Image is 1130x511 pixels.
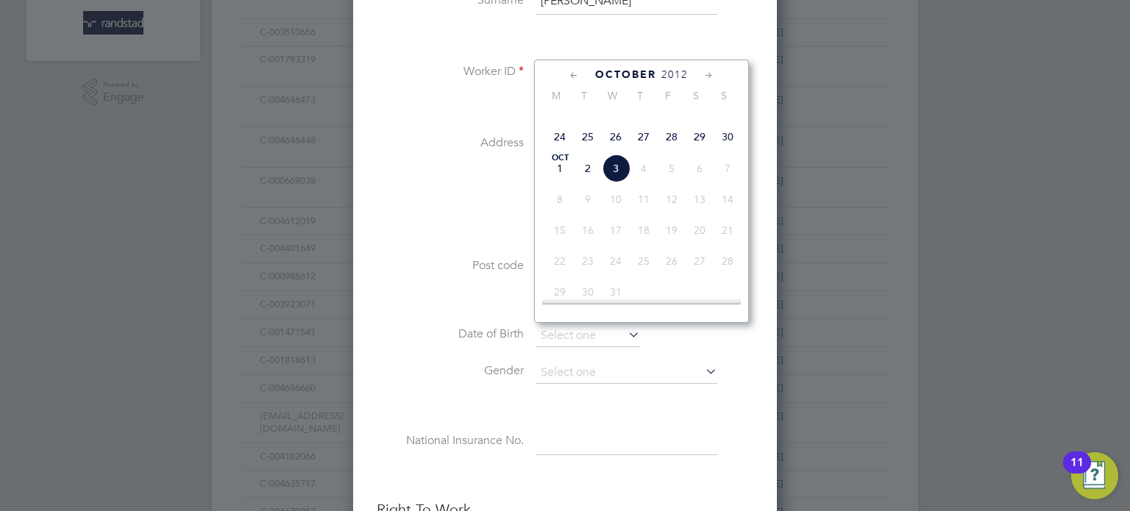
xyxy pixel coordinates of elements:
span: 14 [714,185,742,213]
span: 23 [574,247,602,275]
span: 27 [686,247,714,275]
span: F [654,89,682,102]
span: 31 [602,278,630,306]
span: Oct [546,154,574,162]
span: 20 [686,216,714,244]
span: 24 [546,123,574,151]
span: 3 [602,154,630,182]
span: 27 [630,123,658,151]
div: 11 [1070,462,1084,482]
span: 12 [658,185,686,213]
span: S [710,89,738,102]
span: 18 [630,216,658,244]
span: 6 [686,154,714,182]
span: 13 [686,185,714,213]
span: M [542,89,570,102]
span: 1 [546,154,574,182]
span: 30 [574,278,602,306]
input: Select one [536,325,640,347]
label: National Insurance No. [377,433,524,449]
span: 28 [658,123,686,151]
span: 9 [574,185,602,213]
span: October [595,68,656,81]
span: S [682,89,710,102]
span: T [626,89,654,102]
span: 29 [686,123,714,151]
span: 26 [658,247,686,275]
span: 25 [574,123,602,151]
span: W [598,89,626,102]
span: 10 [602,185,630,213]
span: 19 [658,216,686,244]
input: Select one [536,362,717,384]
span: 2 [574,154,602,182]
label: Address [377,135,524,151]
span: 5 [658,154,686,182]
span: 22 [546,247,574,275]
span: 16 [574,216,602,244]
span: 30 [714,123,742,151]
span: 17 [602,216,630,244]
label: Gender [377,363,524,379]
span: 29 [546,278,574,306]
span: 26 [602,123,630,151]
label: Worker ID [377,64,524,79]
span: 11 [630,185,658,213]
span: 4 [630,154,658,182]
label: Post code [377,258,524,274]
span: 24 [602,247,630,275]
span: 15 [546,216,574,244]
span: 28 [714,247,742,275]
span: 2012 [661,68,688,81]
span: 25 [630,247,658,275]
span: 21 [714,216,742,244]
span: T [570,89,598,102]
span: 8 [546,185,574,213]
span: 7 [714,154,742,182]
button: Open Resource Center, 11 new notifications [1071,452,1118,499]
label: Date of Birth [377,326,524,342]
